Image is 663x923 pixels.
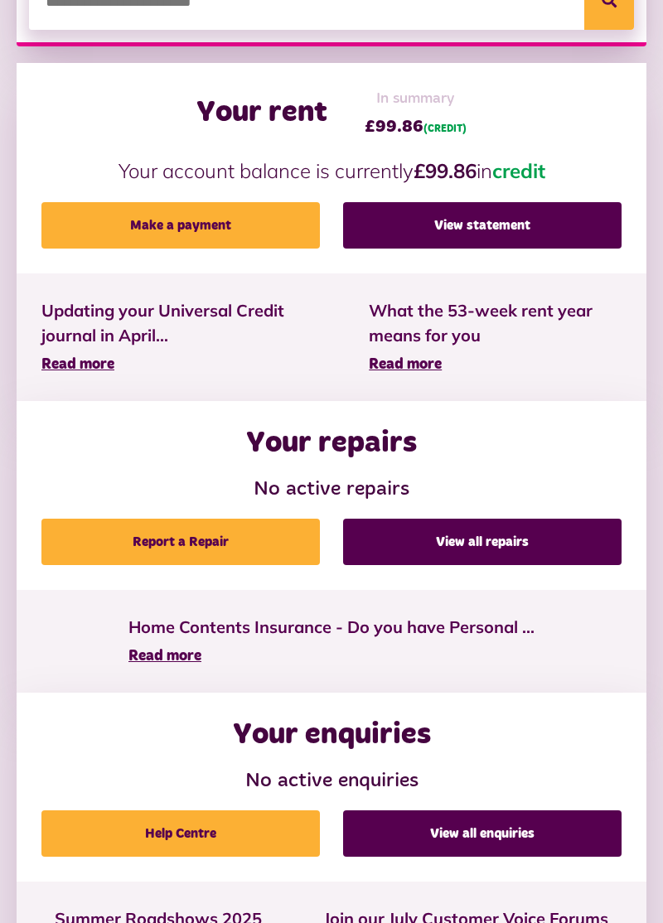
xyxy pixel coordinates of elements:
[41,298,319,348] span: Updating your Universal Credit journal in April...
[343,202,622,249] a: View statement
[369,357,442,372] span: Read more
[128,615,535,668] a: Home Contents Insurance - Do you have Personal ... Read more
[369,298,622,348] span: What the 53-week rent year means for you
[41,298,319,376] a: Updating your Universal Credit journal in April... Read more
[233,718,431,753] h2: Your enquiries
[41,357,114,372] span: Read more
[128,649,201,664] span: Read more
[41,770,622,794] h3: No active enquiries
[41,202,320,249] a: Make a payment
[423,124,467,134] span: (CREDIT)
[41,810,320,857] a: Help Centre
[343,519,622,565] a: View all repairs
[492,158,545,183] span: credit
[365,114,467,139] span: £99.86
[369,298,622,376] a: What the 53-week rent year means for you Read more
[246,426,417,461] h2: Your repairs
[365,88,467,110] span: In summary
[128,615,535,640] span: Home Contents Insurance - Do you have Personal ...
[196,95,327,131] h2: Your rent
[343,810,622,857] a: View all enquiries
[414,158,477,183] strong: £99.86
[41,478,622,502] h3: No active repairs
[41,519,320,565] a: Report a Repair
[41,156,622,186] p: Your account balance is currently in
